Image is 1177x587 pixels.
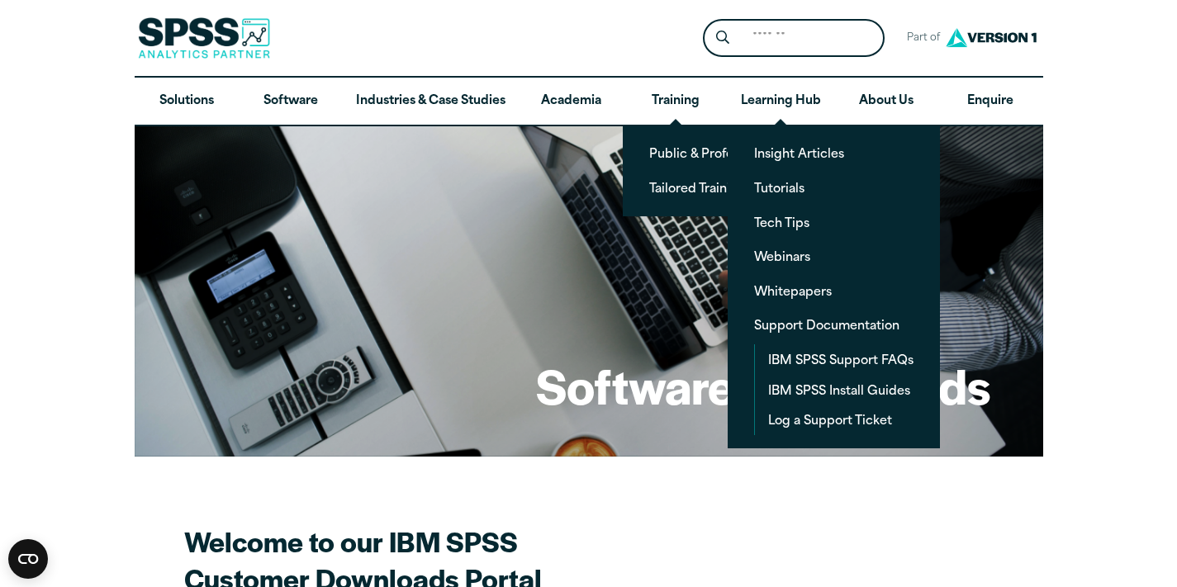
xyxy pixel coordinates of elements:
a: Support Documentation [741,310,927,340]
button: Open CMP widget [8,539,48,579]
a: IBM SPSS Install Guides [755,375,927,405]
a: Industries & Case Studies [343,78,519,125]
ul: Training [623,125,852,215]
img: Version1 Logo [942,22,1041,53]
a: Public & Professional Courses [636,138,838,168]
ul: Learning Hub [728,125,940,447]
a: Tech Tips [741,207,927,238]
a: Tutorials [741,173,927,203]
svg: Search magnifying glass icon [716,31,729,45]
a: Academia [519,78,623,125]
a: Enquire [938,78,1042,125]
button: Search magnifying glass icon [707,23,738,54]
a: Webinars [741,241,927,272]
a: Learning Hub [728,78,834,125]
a: Solutions [135,78,239,125]
form: Site Header Search Form [703,19,885,58]
a: Software [239,78,343,125]
a: IBM SPSS Support FAQs [755,344,927,375]
img: SPSS Analytics Partner [138,17,270,59]
a: Whitepapers [741,276,927,306]
a: Insight Articles [741,138,927,168]
a: Training [623,78,727,125]
h1: Software Downloads [536,353,990,418]
nav: Desktop version of site main menu [135,78,1043,125]
a: About Us [834,78,938,125]
span: Part of [898,26,942,50]
a: Log a Support Ticket [755,405,927,435]
a: Tailored Training [636,173,838,203]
